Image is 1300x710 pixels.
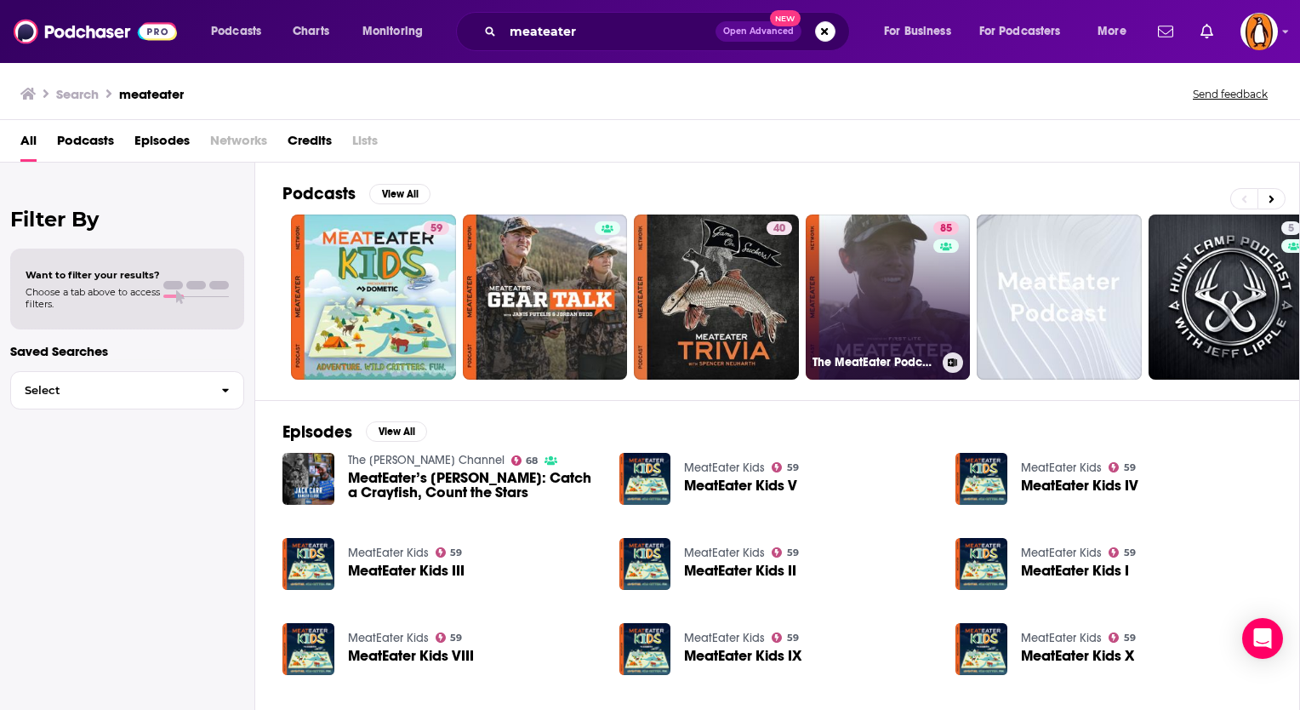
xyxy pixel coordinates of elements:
a: MeatEater Kids VIII [348,649,474,663]
span: Monitoring [362,20,423,43]
span: Charts [293,20,329,43]
a: Podchaser - Follow, Share and Rate Podcasts [14,15,177,48]
div: Open Intercom Messenger [1242,618,1283,659]
a: 59 [772,462,799,472]
a: MeatEater Kids III [348,564,465,578]
a: MeatEater Kids [348,631,429,645]
span: New [770,10,801,26]
a: Credits [288,127,332,162]
a: 59 [436,547,463,558]
a: 59 [1109,633,1136,643]
a: MeatEater Kids I [1021,564,1129,578]
a: MeatEater Kids [684,631,765,645]
span: 5 [1288,220,1294,238]
span: Podcasts [211,20,261,43]
a: 40 [634,215,799,380]
img: MeatEater Kids I [955,538,1007,590]
a: 85The MeatEater Podcast [806,215,971,380]
a: PodcastsView All [282,183,430,204]
span: 59 [787,464,799,472]
button: View All [369,184,430,204]
a: 59 [1109,462,1136,472]
button: Show profile menu [1240,13,1278,50]
a: MeatEater Kids X [1021,649,1134,663]
a: MeatEater Kids III [282,538,334,590]
a: Show notifications dropdown [1194,17,1220,46]
a: MeatEater’s Steve Rinella: Catch a Crayfish, Count the Stars [282,453,334,505]
span: For Podcasters [979,20,1061,43]
a: 59 [772,547,799,558]
button: Send feedback [1188,87,1273,101]
img: User Profile [1240,13,1278,50]
p: Saved Searches [10,343,244,359]
a: 40 [767,221,792,235]
a: Episodes [134,127,190,162]
span: Lists [352,127,378,162]
a: The Jack Carr Channel [348,453,505,467]
button: open menu [199,18,283,45]
a: All [20,127,37,162]
button: open menu [1086,18,1148,45]
span: MeatEater’s [PERSON_NAME]: Catch a Crayfish, Count the Stars [348,471,599,500]
span: 68 [526,457,538,465]
a: MeatEater Kids IV [1021,478,1138,493]
span: 59 [450,634,462,642]
span: 59 [1124,634,1136,642]
img: MeatEater Kids VIII [282,623,334,675]
span: 40 [773,220,785,238]
span: For Business [884,20,951,43]
a: EpisodesView All [282,421,427,443]
span: Open Advanced [723,27,794,36]
a: MeatEater Kids II [684,564,796,578]
input: Search podcasts, credits, & more... [503,18,716,45]
a: MeatEater Kids V [684,478,797,493]
h3: Search [56,86,99,102]
button: Select [10,371,244,409]
img: MeatEater Kids II [619,538,671,590]
a: 68 [511,455,539,466]
a: Charts [282,18,339,45]
span: Logged in as penguin_portfolio [1240,13,1278,50]
span: 59 [450,549,462,557]
span: More [1098,20,1126,43]
img: MeatEater Kids IV [955,453,1007,505]
a: MeatEater Kids [684,461,765,475]
img: MeatEater Kids X [955,623,1007,675]
a: Show notifications dropdown [1151,17,1180,46]
a: MeatEater Kids [684,546,765,560]
span: 59 [787,549,799,557]
a: 59 [291,215,456,380]
span: Want to filter your results? [26,269,160,281]
span: 59 [430,220,442,238]
img: MeatEater Kids IX [619,623,671,675]
button: open menu [872,18,972,45]
span: 85 [940,220,952,238]
button: open menu [351,18,445,45]
button: Open AdvancedNew [716,21,801,42]
span: Select [11,385,208,396]
span: MeatEater Kids IX [684,649,801,663]
span: 59 [1124,464,1136,472]
div: Search podcasts, credits, & more... [472,12,866,51]
span: 59 [787,634,799,642]
a: Podcasts [57,127,114,162]
a: MeatEater Kids [1021,461,1102,475]
h2: Episodes [282,421,352,443]
a: 59 [1109,547,1136,558]
a: MeatEater Kids [348,546,429,560]
span: Choose a tab above to access filters. [26,286,160,310]
h3: meateater [119,86,184,102]
a: MeatEater Kids [1021,546,1102,560]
